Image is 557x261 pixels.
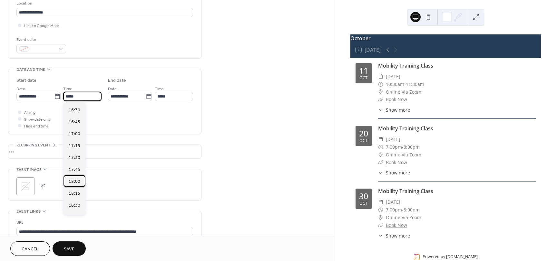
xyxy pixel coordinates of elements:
span: All day [24,109,35,116]
span: Online Via Zoom [386,151,421,159]
a: Mobility Training Class [378,125,433,132]
div: ​ [378,88,383,96]
div: ​ [378,206,383,214]
div: ••• [8,145,201,158]
a: Book Now [386,222,407,228]
span: 18:15 [69,190,80,197]
span: Link to Google Maps [24,23,60,29]
span: [DATE] [386,135,400,143]
span: [DATE] [386,73,400,80]
div: ​ [378,221,383,229]
span: Save [64,246,74,253]
div: 20 [359,129,368,137]
span: Time [63,86,72,92]
span: - [402,143,404,151]
span: 11:30am [406,80,424,88]
span: [DATE] [386,198,400,206]
button: Cancel [10,241,50,256]
span: Show more [386,107,410,113]
span: 17:45 [69,166,80,173]
span: 18:30 [69,202,80,209]
span: Show more [386,232,410,239]
span: Online Via Zoom [386,88,421,96]
span: 8:00pm [404,206,420,214]
div: 11 [359,67,368,75]
button: ​Show more [378,169,410,176]
span: Time [155,86,164,92]
button: Save [53,241,86,256]
div: URL [16,219,192,226]
div: ​ [378,135,383,143]
div: End date [108,77,126,84]
span: Date [108,86,117,92]
span: 16:45 [69,119,80,126]
span: Event links [16,208,41,215]
a: Mobility Training Class [378,62,433,69]
span: - [402,206,404,214]
span: Show date only [24,116,51,123]
span: 7:00pm [386,143,402,151]
span: Date [16,86,25,92]
div: Powered by [423,254,478,260]
span: 18:00 [69,178,80,185]
span: 17:30 [69,154,80,161]
span: Show more [386,169,410,176]
div: Start date [16,77,36,84]
span: 7:00pm [386,206,402,214]
a: Book Now [386,96,407,102]
div: Oct [359,201,367,206]
div: ; [16,177,34,195]
div: ​ [378,198,383,206]
button: ​Show more [378,232,410,239]
a: Book Now [386,159,407,165]
span: 18:45 [69,214,80,221]
span: 8:00pm [404,143,420,151]
span: - [404,80,406,88]
span: 17:15 [69,143,80,149]
span: Date and time [16,66,45,73]
span: Event image [16,166,42,173]
div: ​ [378,159,383,166]
div: October [350,34,541,42]
span: 17:00 [69,131,80,137]
div: ​ [378,214,383,221]
div: Event color [16,36,65,43]
div: ​ [378,80,383,88]
span: Recurring event [16,142,51,149]
div: ​ [378,107,383,113]
span: Hide end time [24,123,49,130]
span: 10:30am [386,80,404,88]
div: Oct [359,76,367,80]
div: ​ [378,143,383,151]
div: ​ [378,169,383,176]
a: [DOMAIN_NAME] [446,254,478,260]
div: ​ [378,96,383,103]
a: Mobility Training Class [378,188,433,195]
div: ​ [378,151,383,159]
div: Oct [359,139,367,143]
div: ​ [378,232,383,239]
span: Cancel [22,246,39,253]
span: 16:30 [69,107,80,114]
span: Online Via Zoom [386,214,421,221]
div: 30 [359,192,368,200]
button: ​Show more [378,107,410,113]
div: ​ [378,73,383,80]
